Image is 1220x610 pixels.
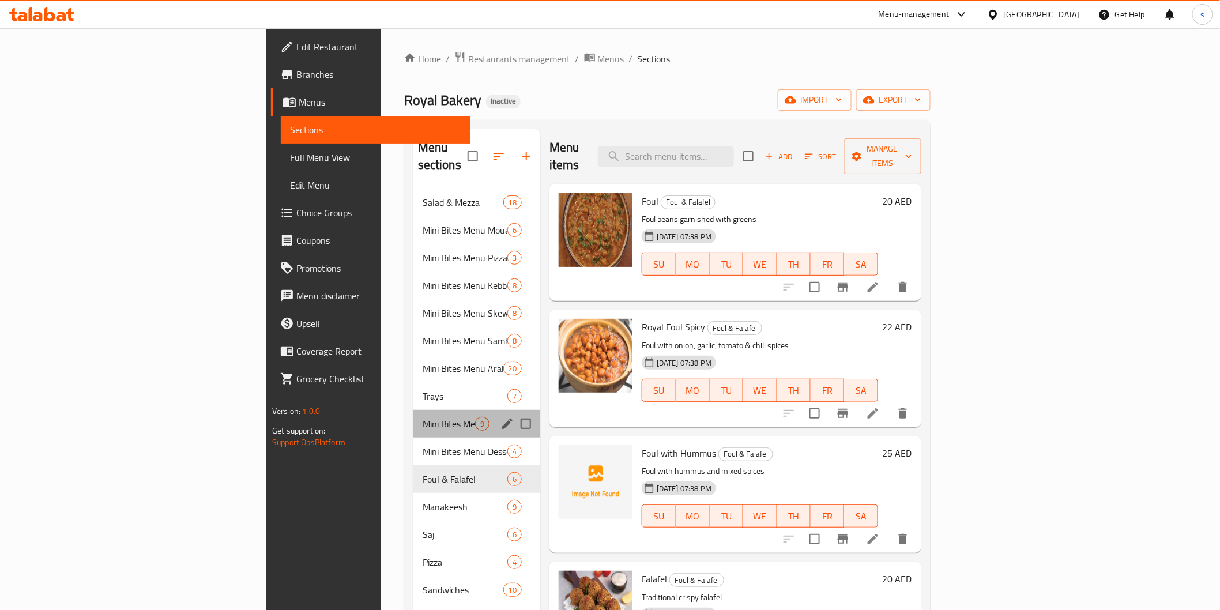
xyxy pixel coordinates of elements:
span: TU [714,382,739,399]
button: MO [676,253,709,276]
button: WE [743,253,777,276]
div: Menu-management [879,7,950,21]
span: Sections [638,52,671,66]
button: FR [811,253,844,276]
span: Manage items [853,142,912,171]
a: Menus [271,88,470,116]
span: MO [680,256,705,273]
span: Menu disclaimer [296,289,461,303]
button: Add section [513,142,540,170]
span: Version: [272,404,300,419]
a: Edit Restaurant [271,33,470,61]
button: SU [642,504,676,528]
div: items [503,362,522,375]
div: items [475,417,489,431]
span: Foul & Falafel [661,195,715,209]
button: export [856,89,931,111]
div: Trays7 [413,382,540,410]
button: Branch-specific-item [829,400,857,427]
span: Select to update [803,401,827,426]
button: SU [642,253,676,276]
span: TH [782,508,806,525]
li: / [629,52,633,66]
span: SU [647,508,671,525]
a: Restaurants management [454,51,571,66]
span: 6 [508,529,521,540]
span: Sort items [797,148,844,165]
span: 10 [504,585,521,596]
h6: 25 AED [883,445,912,461]
span: Menus [598,52,624,66]
span: Select to update [803,527,827,551]
div: Mini Bites Menu Skewers8 [413,299,540,327]
a: Coupons [271,227,470,254]
div: Mini Bites Menu Menakish [423,417,475,431]
span: Menus [299,95,461,109]
span: 9 [476,419,489,430]
input: search [598,146,734,167]
button: FR [811,379,844,402]
span: Pizza [423,555,507,569]
span: Foul & Falafel [423,472,507,486]
div: items [503,583,522,597]
a: Grocery Checklist [271,365,470,393]
div: Foul & Falafel6 [413,465,540,493]
span: Inactive [486,96,521,106]
div: items [507,528,522,541]
span: FR [815,256,839,273]
span: TH [782,382,806,399]
div: items [507,555,522,569]
span: Branches [296,67,461,81]
div: Salad & Mezza18 [413,189,540,216]
img: Foul with Hummus [559,445,632,519]
div: Mini Bites Menu Mouajanat6 [413,216,540,244]
a: Sections [281,116,470,144]
span: Royal Bakery [404,87,481,113]
span: Add item [760,148,797,165]
button: TH [777,504,811,528]
span: Mini Bites Menu Arabic Bread [423,362,503,375]
span: Foul with Hummus [642,445,716,462]
span: 1.0.0 [303,404,321,419]
span: Foul & Falafel [719,447,773,461]
span: Sections [290,123,461,137]
button: edit [499,415,516,432]
div: items [507,334,522,348]
div: items [507,500,522,514]
div: Salad & Mezza [423,195,503,209]
span: Full Menu View [290,150,461,164]
span: export [865,93,921,107]
button: WE [743,379,777,402]
button: WE [743,504,777,528]
button: TU [710,379,743,402]
a: Support.OpsPlatform [272,435,345,450]
button: MO [676,504,709,528]
h6: 20 AED [883,571,912,587]
span: Mini Bites Menu Sambousek [423,334,507,348]
div: items [507,389,522,403]
span: Trays [423,389,507,403]
span: FR [815,508,839,525]
h6: 20 AED [883,193,912,209]
button: SA [844,504,878,528]
span: import [787,93,842,107]
nav: breadcrumb [404,51,931,66]
span: Select all sections [461,144,485,168]
span: s [1200,8,1204,21]
span: Manakeesh [423,500,507,514]
span: Grocery Checklist [296,372,461,386]
li: / [575,52,579,66]
div: Mini Bites Menu Skewers [423,306,507,320]
span: Mini Bites Menu Dessert [423,445,507,458]
button: Branch-specific-item [829,273,857,301]
div: Sandwiches10 [413,576,540,604]
span: 20 [504,363,521,374]
div: Mini Bites Menu Kebba8 [413,272,540,299]
span: Mini Bites Menu Kebba [423,278,507,292]
button: Add [760,148,797,165]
